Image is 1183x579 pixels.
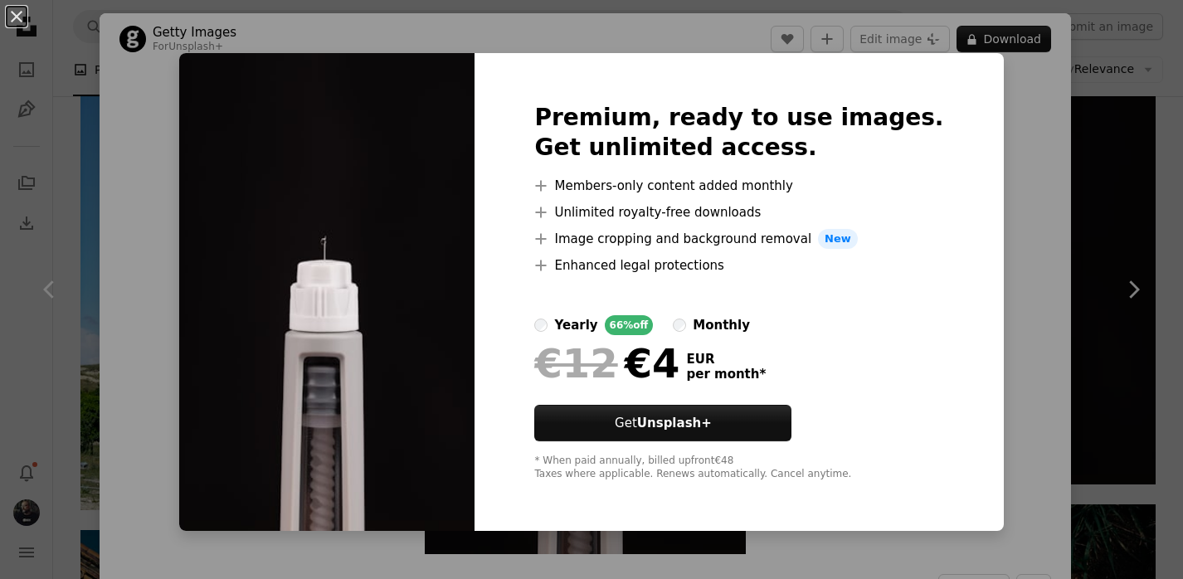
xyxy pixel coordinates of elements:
[534,405,791,441] a: GetUnsplash+
[534,202,943,222] li: Unlimited royalty-free downloads
[673,319,686,332] input: monthly
[605,315,654,335] div: 66% off
[818,229,858,249] span: New
[686,367,766,382] span: per month *
[554,315,597,335] div: yearly
[179,53,475,531] img: premium_photo-1742418053220-b9703c041573
[534,319,548,332] input: yearly66%off
[686,352,766,367] span: EUR
[637,416,712,431] strong: Unsplash+
[534,255,943,275] li: Enhanced legal protections
[534,176,943,196] li: Members-only content added monthly
[534,103,943,163] h2: Premium, ready to use images. Get unlimited access.
[534,342,679,385] div: €4
[534,455,943,481] div: * When paid annually, billed upfront €48 Taxes where applicable. Renews automatically. Cancel any...
[693,315,750,335] div: monthly
[534,229,943,249] li: Image cropping and background removal
[534,342,617,385] span: €12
